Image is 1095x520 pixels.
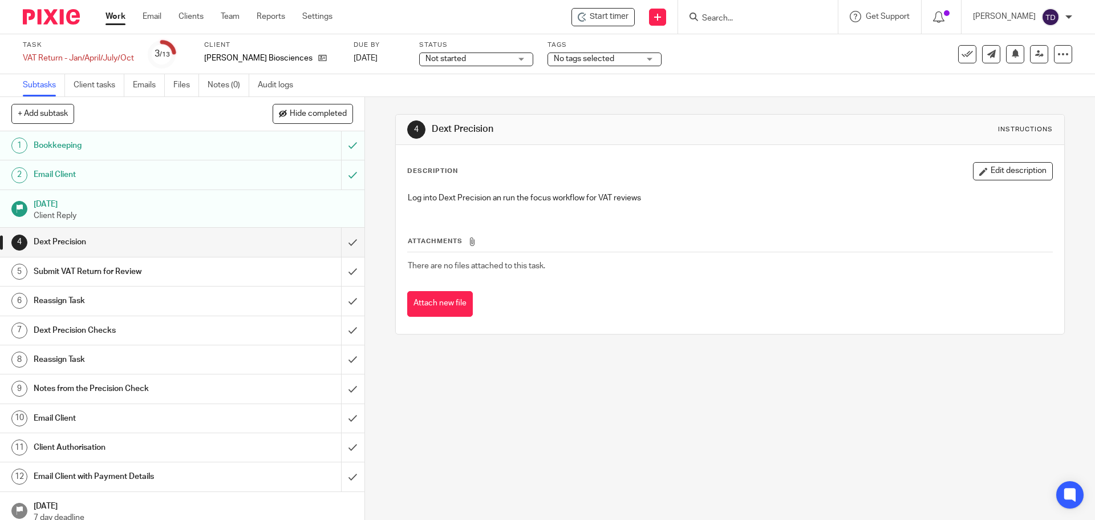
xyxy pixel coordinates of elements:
[11,410,27,426] div: 10
[554,55,614,63] span: No tags selected
[23,41,134,50] label: Task
[34,322,231,339] h1: Dext Precision Checks
[34,166,231,183] h1: Email Client
[204,41,339,50] label: Client
[11,167,27,183] div: 2
[1041,8,1060,26] img: svg%3E
[179,11,204,22] a: Clients
[11,381,27,397] div: 9
[290,110,347,119] span: Hide completed
[34,351,231,368] h1: Reassign Task
[425,55,466,63] span: Not started
[106,11,125,22] a: Work
[11,264,27,280] div: 5
[34,498,353,512] h1: [DATE]
[34,263,231,280] h1: Submit VAT Return for Review
[11,104,74,123] button: + Add subtask
[408,192,1052,204] p: Log into Dext Precision an run the focus workflow for VAT reviews
[590,11,628,23] span: Start timer
[998,125,1053,134] div: Instructions
[74,74,124,96] a: Client tasks
[11,352,27,368] div: 8
[173,74,199,96] a: Files
[354,54,378,62] span: [DATE]
[204,53,313,64] p: [PERSON_NAME] Biosciences AG
[547,41,662,50] label: Tags
[23,53,134,64] div: VAT Return - Jan/April/July/Oct
[23,74,65,96] a: Subtasks
[34,410,231,427] h1: Email Client
[221,11,240,22] a: Team
[258,74,302,96] a: Audit logs
[160,51,170,58] small: /13
[408,238,463,244] span: Attachments
[354,41,405,50] label: Due by
[701,14,804,24] input: Search
[133,74,165,96] a: Emails
[11,469,27,485] div: 12
[866,13,910,21] span: Get Support
[273,104,353,123] button: Hide completed
[34,468,231,485] h1: Email Client with Payment Details
[973,11,1036,22] p: [PERSON_NAME]
[143,11,161,22] a: Email
[34,439,231,456] h1: Client Authorisation
[208,74,249,96] a: Notes (0)
[34,292,231,309] h1: Reassign Task
[407,291,473,317] button: Attach new file
[23,9,80,25] img: Pixie
[34,380,231,397] h1: Notes from the Precision Check
[257,11,285,22] a: Reports
[973,162,1053,180] button: Edit description
[571,8,635,26] div: Myria Biosciences AG - VAT Return - Jan/April/July/Oct
[407,167,458,176] p: Description
[407,120,425,139] div: 4
[155,47,170,61] div: 3
[11,138,27,154] div: 1
[34,233,231,251] h1: Dext Precision
[11,440,27,455] div: 11
[302,11,332,22] a: Settings
[34,137,231,154] h1: Bookkeeping
[419,41,533,50] label: Status
[11,235,27,251] div: 4
[408,262,545,270] span: There are no files attached to this task.
[11,323,27,338] div: 7
[11,293,27,309] div: 6
[432,123,755,135] h1: Dext Precision
[34,196,353,210] h1: [DATE]
[34,210,353,221] p: Client Reply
